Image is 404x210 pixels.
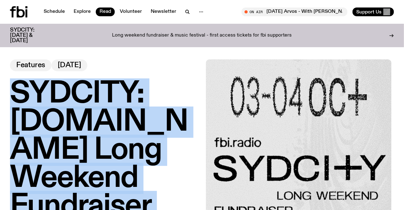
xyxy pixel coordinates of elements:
a: Volunteer [116,7,146,16]
a: Read [96,7,115,16]
span: Support Us [356,9,382,15]
p: Long weekend fundraiser & music festival - first access tickets for fbi supporters [112,33,292,38]
a: Newsletter [147,7,180,16]
button: Support Us [353,7,394,16]
span: [DATE] [58,62,81,69]
a: Explore [70,7,95,16]
a: Schedule [40,7,69,16]
button: On Air[DATE] Arvos - With [PERSON_NAME] [241,7,348,16]
h3: SYDCITY: [DATE] & [DATE] [10,27,50,43]
span: Features [16,62,45,69]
